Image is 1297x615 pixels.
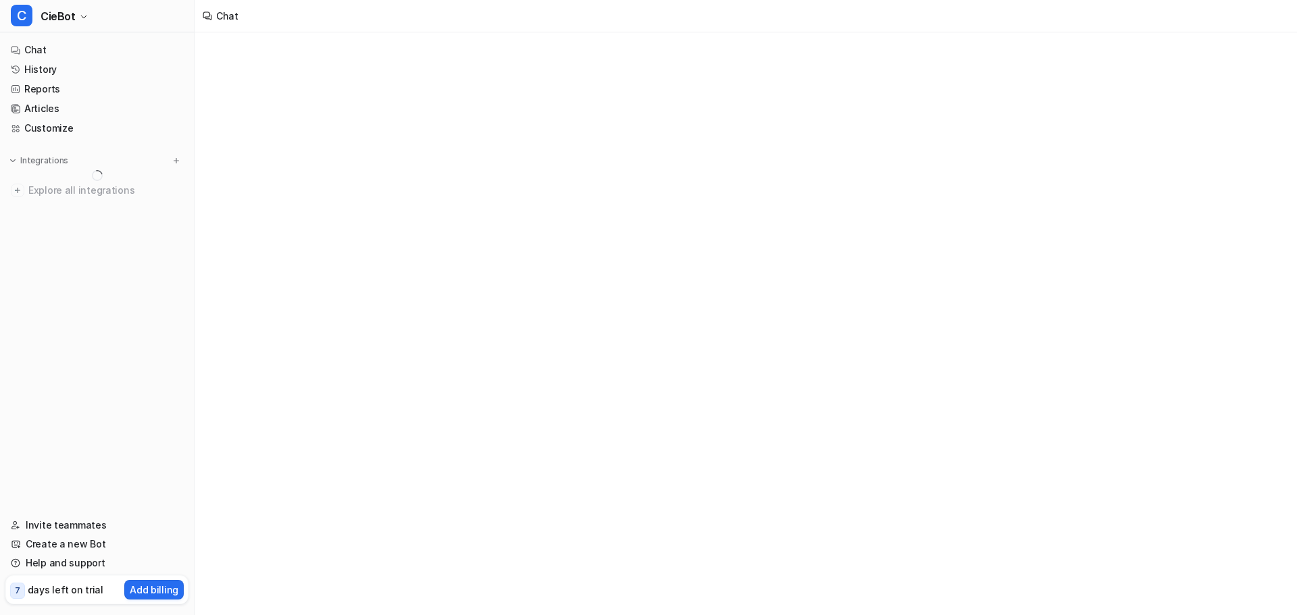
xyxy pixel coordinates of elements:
a: Customize [5,119,188,138]
a: Invite teammates [5,516,188,535]
span: Explore all integrations [28,180,183,201]
img: expand menu [8,156,18,165]
img: menu_add.svg [172,156,181,165]
p: days left on trial [28,583,103,597]
span: C [11,5,32,26]
a: Reports [5,80,188,99]
a: Create a new Bot [5,535,188,554]
img: explore all integrations [11,184,24,197]
p: 7 [15,585,20,597]
span: CieBot [41,7,76,26]
a: Articles [5,99,188,118]
a: Explore all integrations [5,181,188,200]
p: Integrations [20,155,68,166]
button: Integrations [5,154,72,167]
a: Help and support [5,554,188,572]
a: History [5,60,188,79]
p: Add billing [130,583,178,597]
a: Chat [5,41,188,59]
button: Add billing [124,580,184,599]
div: Chat [216,9,238,23]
